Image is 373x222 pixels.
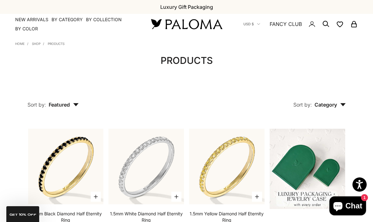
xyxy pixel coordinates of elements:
[52,16,83,23] summary: By Category
[279,87,360,114] button: Sort by: Category
[243,21,254,27] span: USD $
[15,16,136,32] nav: Primary navigation
[270,20,302,28] a: FANCY CLUB
[15,40,64,46] nav: Breadcrumb
[13,87,93,114] button: Sort by: Featured
[15,26,38,32] summary: By Color
[160,3,213,11] p: Luxury Gift Packaging
[108,129,184,204] img: #WhiteGold
[315,102,346,108] span: Category
[15,16,48,23] a: NEW ARRIVALS
[28,54,345,67] h1: Products
[243,21,260,27] button: USD $
[86,16,122,23] summary: By Collection
[6,206,39,222] div: GET 10% Off
[48,42,64,46] a: Products
[28,129,104,204] img: #YellowGold
[49,102,79,108] span: Featured
[28,102,46,108] span: Sort by:
[293,102,312,108] span: Sort by:
[9,213,36,216] span: GET 10% Off
[243,14,358,34] nav: Secondary navigation
[189,129,265,204] img: #YellowGold
[327,196,368,217] inbox-online-store-chat: Shopify online store chat
[15,42,25,46] a: Home
[32,42,40,46] a: Shop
